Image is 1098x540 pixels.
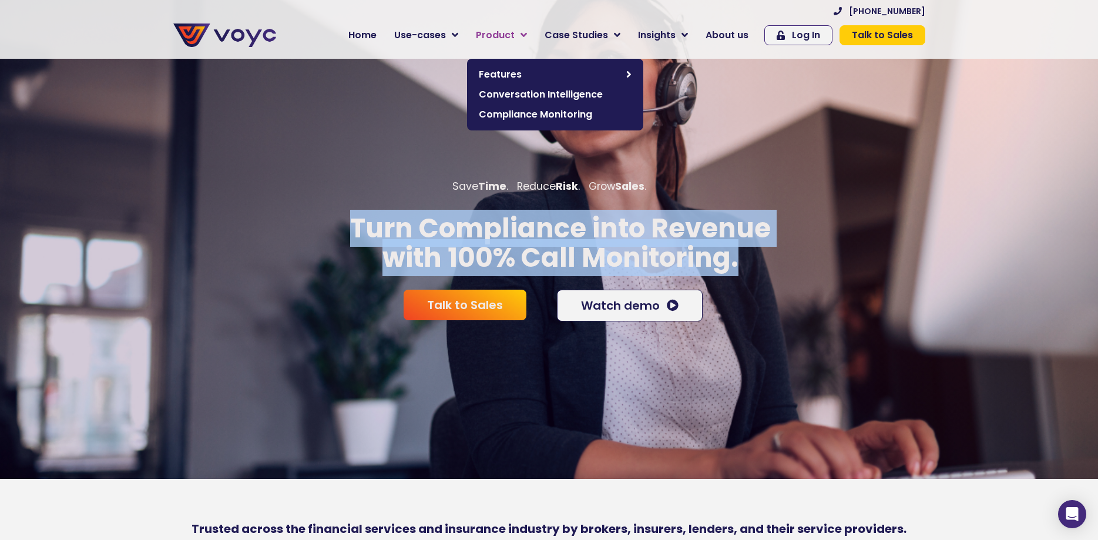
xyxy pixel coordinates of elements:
[1058,500,1086,528] div: Open Intercom Messenger
[557,290,703,321] a: Watch demo
[834,7,925,15] a: [PHONE_NUMBER]
[849,7,925,15] span: [PHONE_NUMBER]
[340,24,385,47] a: Home
[473,105,637,125] a: Compliance Monitoring
[792,31,820,40] span: Log In
[852,31,913,40] span: Talk to Sales
[385,24,467,47] a: Use-cases
[556,179,578,193] b: Risk
[479,88,632,102] span: Conversation Intelligence
[404,290,526,320] a: Talk to Sales
[615,179,644,193] b: Sales
[697,24,757,47] a: About us
[706,28,748,42] span: About us
[479,68,620,82] span: Features
[467,24,536,47] a: Product
[545,28,608,42] span: Case Studies
[427,299,503,311] span: Talk to Sales
[192,521,906,537] b: Trusted across the financial services and insurance industry by brokers, insurers, lenders, and t...
[479,108,632,122] span: Compliance Monitoring
[536,24,629,47] a: Case Studies
[581,300,660,311] span: Watch demo
[764,25,832,45] a: Log In
[473,65,637,85] a: Features
[394,28,446,42] span: Use-cases
[840,25,925,45] a: Talk to Sales
[629,24,697,47] a: Insights
[473,85,637,105] a: Conversation Intelligence
[348,28,377,42] span: Home
[476,28,515,42] span: Product
[638,28,676,42] span: Insights
[173,24,276,47] img: voyc-full-logo
[478,179,506,193] b: Time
